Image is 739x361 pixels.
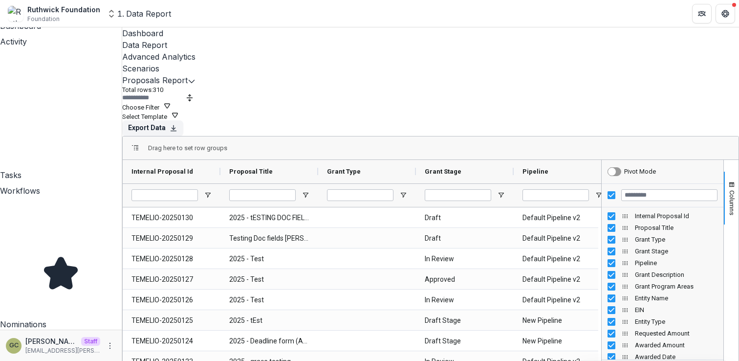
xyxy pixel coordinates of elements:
a: Advanced Analytics [122,51,739,63]
div: Ruthwick Foundation [27,4,100,15]
span: In Review [425,290,505,310]
button: Get Help [716,4,735,23]
input: Pipeline Filter Input [522,189,589,201]
p: [PERSON_NAME] [25,336,77,346]
div: Row Groups [148,144,227,152]
span: TEMELIO-20250125 [131,311,212,331]
span: TEMELIO-20250128 [131,249,212,269]
span: EIN [635,306,717,314]
p: Staff [81,337,100,346]
button: Partners [692,4,712,23]
div: Requested Amount Column [602,328,723,339]
span: 2025 - Test [229,270,309,290]
span: Choose Filter [122,104,159,111]
input: Proposal Title Filter Input [229,189,296,201]
span: In Review [425,249,505,269]
span: 2025 - tEst [229,311,309,331]
input: Filter Columns Input [621,189,717,201]
span: Entity Type [635,318,717,325]
a: Dashboard [122,27,739,39]
button: More [104,340,116,352]
input: Internal Proposal Id Filter Input [131,189,198,201]
span: Draft Stage [425,311,505,331]
span: New Pipeline [522,311,603,331]
div: Awarded Amount Column [602,339,723,351]
span: Export Data [128,124,166,132]
span: 2025 - Deadline form (Awarded Date) [229,331,309,351]
a: Scenarios [122,63,739,74]
img: Ruthwick Foundation [8,6,23,22]
button: Select Template [122,111,179,120]
a: Data Report [122,39,739,51]
span: Grant Type [327,168,361,175]
div: Grant Description Column [602,269,723,281]
button: Open Filter Menu [204,191,212,199]
nav: breadcrumb [126,8,171,20]
span: 2025 - Test [229,249,309,269]
span: Grant Stage [425,168,461,175]
div: Grant Program Areas Column [602,281,723,293]
button: Export Data [122,120,183,136]
span: Columns [728,190,736,215]
button: Open Filter Menu [595,191,603,199]
span: TEMELIO-20250124 [131,331,212,351]
span: Testing Doc fields [PERSON_NAME] [229,228,309,248]
div: Data Report [126,8,171,20]
span: TEMELIO-20250130 [131,208,212,228]
span: TEMELIO-20250127 [131,270,212,290]
span: Grant Program Areas [635,283,717,290]
span: Proposal Title [635,224,717,231]
p: [EMAIL_ADDRESS][PERSON_NAME][DOMAIN_NAME] [25,346,100,355]
span: Drag here to set row groups [148,144,227,152]
span: Awarded Amount [635,341,717,349]
div: Entity Type Column [602,316,723,328]
input: Grant Type Filter Input [327,189,393,201]
div: Pipeline Column [602,257,723,269]
span: Default Pipeline v2 [522,290,603,310]
span: Internal Proposal Id [131,168,193,175]
span: Awarded Date [635,353,717,361]
button: Edit selected report [188,74,196,86]
button: Choose Filter [122,102,171,111]
div: Pivot Mode [624,168,656,175]
span: Internal Proposal Id [635,212,717,220]
span: TEMELIO-20250126 [131,290,212,310]
span: Grant Type [635,236,717,243]
span: 2025 - tESTING DOC FIELD POPULATE [PERSON_NAME] [229,208,309,228]
span: Requested Amount [635,330,717,337]
span: Pipeline [635,259,717,267]
div: Grant Stage Column [602,246,723,257]
span: Default Pipeline v2 [522,270,603,290]
span: Grant Stage [635,248,717,255]
div: Grant Type Column [602,234,723,246]
span: Proposal Title [229,168,273,175]
span: Draft [425,228,505,248]
div: Proposal Title Column [602,222,723,234]
span: Select Template [122,113,167,120]
div: EIN Column [602,304,723,316]
div: Internal Proposal Id Column [602,210,723,222]
span: Grant Description [635,271,717,278]
span: New Pipeline [522,331,603,351]
div: Grace Chang [9,342,19,349]
button: Open Filter Menu [302,191,309,199]
button: Toggle auto height [186,93,194,102]
span: Approved [425,270,505,290]
span: Entity Name [635,294,717,302]
button: Proposals Report [122,74,188,86]
div: Entity Name Column [602,293,723,304]
p: Total rows: 310 [122,86,739,93]
span: Draft [425,208,505,228]
span: Foundation [27,15,60,23]
input: Grant Stage Filter Input [425,189,491,201]
span: Default Pipeline v2 [522,249,603,269]
button: Open entity switcher [105,4,118,23]
span: Pipeline [522,168,548,175]
span: 2025 - Test [229,290,309,310]
button: Open Filter Menu [497,191,505,199]
button: Open Filter Menu [399,191,407,199]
